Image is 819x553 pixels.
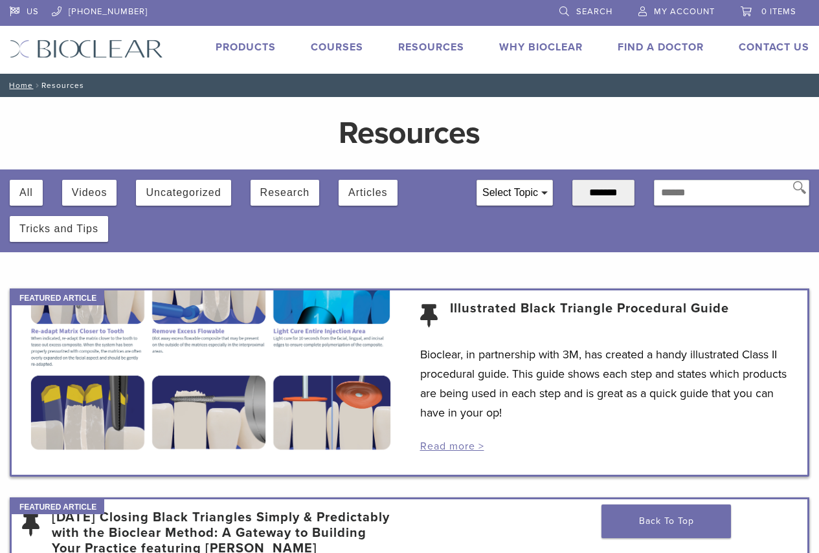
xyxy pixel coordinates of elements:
[216,41,276,54] a: Products
[618,41,704,54] a: Find A Doctor
[420,345,798,422] p: Bioclear, in partnership with 3M, has created a handy illustrated Class II procedural guide. This...
[146,180,221,206] button: Uncategorized
[576,6,612,17] span: Search
[10,39,163,58] img: Bioclear
[601,504,731,538] a: Back To Top
[348,180,387,206] button: Articles
[398,41,464,54] a: Resources
[19,180,33,206] button: All
[499,41,583,54] a: Why Bioclear
[420,440,484,453] a: Read more >
[311,41,363,54] a: Courses
[761,6,796,17] span: 0 items
[739,41,809,54] a: Contact Us
[260,180,309,206] button: Research
[5,81,33,90] a: Home
[654,6,715,17] span: My Account
[72,180,107,206] button: Videos
[19,216,98,242] button: Tricks and Tips
[477,180,552,205] div: Select Topic
[33,82,41,89] span: /
[146,118,673,149] h1: Resources
[450,301,729,332] a: Illustrated Black Triangle Procedural Guide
